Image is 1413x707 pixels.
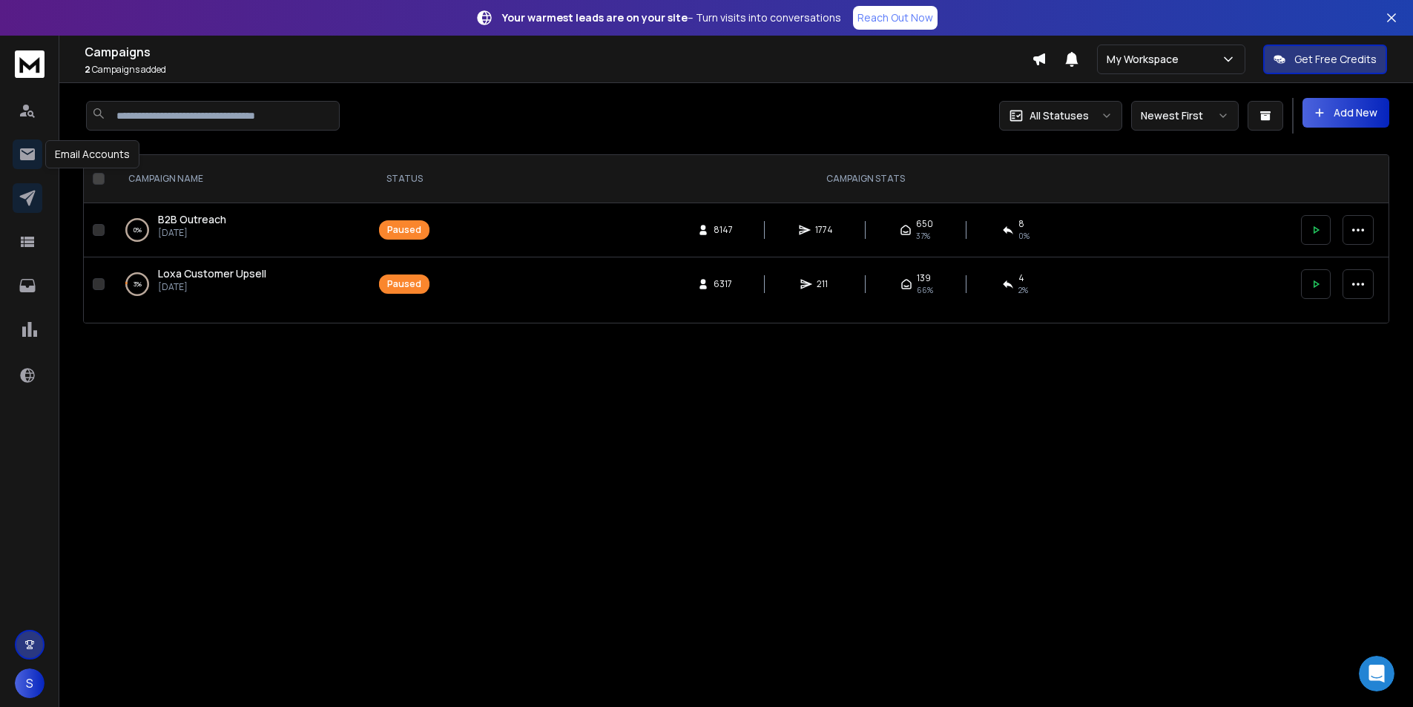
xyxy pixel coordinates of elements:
p: My Workspace [1107,52,1185,67]
th: CAMPAIGN STATS [438,155,1292,203]
div: Email Accounts [45,140,139,168]
p: The team can also help [72,19,185,33]
span: 2 [85,63,90,76]
p: Get Free Credits [1294,52,1377,67]
span: 8 [1018,218,1024,230]
span: 4 [1018,272,1024,284]
button: Get Free Credits [1263,45,1387,74]
span: 0 % [1018,230,1030,242]
span: 37 % [916,230,930,242]
div: Paused [387,224,421,236]
h1: Campaigns [85,43,1032,61]
div: Close [260,6,287,33]
b: 6–20 warm-up emails daily [35,243,220,269]
p: Campaigns added [85,64,1032,76]
span: 8147 [714,224,733,236]
td: 0%B2B Outreach[DATE] [111,203,370,257]
iframe: Intercom live chat [1359,656,1394,691]
b: Tweak your content [35,129,150,141]
span: 139 [917,272,931,284]
li: : Too many outbound links, especially to insurance-related terms, increase the chance of hitting ... [35,69,231,124]
button: Gif picker [47,486,59,498]
strong: Your warmest leads are on your site [502,10,688,24]
div: Paused [387,278,421,290]
span: 2 % [1018,284,1028,296]
b: Check domain reputation regularly [35,343,182,369]
textarea: Message… [13,455,284,480]
p: – Turn visits into conversations [502,10,841,25]
span: Loxa Customer Upsell [158,266,266,280]
th: CAMPAIGN NAME [111,155,370,203]
p: 3 % [134,277,142,292]
button: Add New [1302,98,1389,128]
p: [DATE] [158,281,266,293]
button: Newest First [1131,101,1239,131]
p: Reach Out Now [857,10,933,25]
button: go back [10,6,38,34]
li: : Words like “insurance”, “covered”, “protect”, and financial figures often trigger spam filters.... [35,128,231,211]
span: 211 [817,278,831,290]
b: Avoid multiple links [35,70,151,82]
span: B2B Outreach [158,212,226,226]
span: 66 % [917,284,933,296]
li: : Right now, you’re sending around and . The ratio is slightly aggressive given the type of conte... [35,214,231,338]
li: : Use tools like Google Postmaster Tools, MXToolbox, or Spamhaus DBL check to keep track. [35,343,231,398]
span: 650 [916,218,933,230]
button: Start recording [94,486,106,498]
td: 3%Loxa Customer Upsell[DATE] [111,257,370,312]
a: Loxa Customer Upsell [158,266,266,281]
h1: Box [72,7,93,19]
a: B2B Outreach [158,212,226,227]
button: Upload attachment [70,486,82,498]
img: Profile image for Box [42,8,66,32]
img: logo [15,50,45,78]
div: Once the listed domain issue is resolved and the content adjusted, your bounce rate should decrea... [24,405,231,463]
button: S [15,668,45,698]
p: All Statuses [1030,108,1089,123]
th: STATUS [370,155,438,203]
button: Send a message… [254,480,278,504]
span: 6317 [714,278,732,290]
button: Home [232,6,260,34]
p: [DATE] [158,227,226,239]
a: Reach Out Now [853,6,938,30]
b: Warm-up volume vs. campaigns [35,215,222,227]
p: 0 % [134,223,142,237]
button: Emoji picker [23,486,35,498]
span: 1774 [815,224,833,236]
